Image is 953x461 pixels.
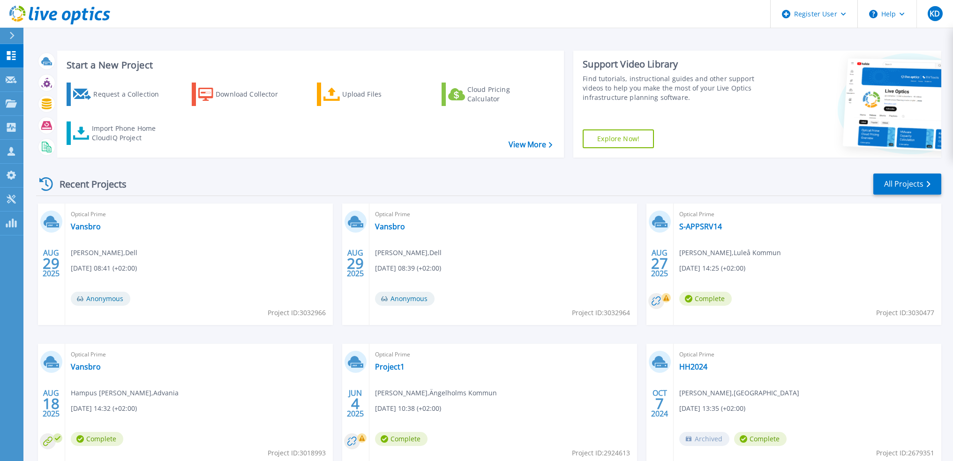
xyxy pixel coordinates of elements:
[71,209,327,219] span: Optical Prime
[342,85,417,104] div: Upload Files
[679,388,799,398] span: [PERSON_NAME] , [GEOGRAPHIC_DATA]
[876,308,934,318] span: Project ID: 3030477
[351,400,360,408] span: 4
[92,124,165,143] div: Import Phone Home CloudIQ Project
[375,432,428,446] span: Complete
[679,222,722,231] a: S-APPSRV14
[876,448,934,458] span: Project ID: 2679351
[192,83,296,106] a: Download Collector
[655,400,664,408] span: 7
[42,386,60,421] div: AUG 2025
[375,209,631,219] span: Optical Prime
[734,432,787,446] span: Complete
[583,74,771,102] div: Find tutorials, instructional guides and other support videos to help you make the most of your L...
[375,263,441,273] span: [DATE] 08:39 (+02:00)
[43,400,60,408] span: 18
[71,263,137,273] span: [DATE] 08:41 (+02:00)
[42,246,60,280] div: AUG 2025
[71,388,179,398] span: Hampus [PERSON_NAME] , Advania
[679,248,781,258] span: [PERSON_NAME] , Luleå Kommun
[679,349,936,360] span: Optical Prime
[93,85,168,104] div: Request a Collection
[679,263,745,273] span: [DATE] 14:25 (+02:00)
[873,174,941,195] a: All Projects
[375,362,405,371] a: Project1
[317,83,421,106] a: Upload Files
[268,308,326,318] span: Project ID: 3032966
[583,58,771,70] div: Support Video Library
[679,432,729,446] span: Archived
[375,248,442,258] span: [PERSON_NAME] , Dell
[67,83,171,106] a: Request a Collection
[572,308,630,318] span: Project ID: 3032964
[679,292,732,306] span: Complete
[930,10,940,17] span: KD
[71,222,101,231] a: Vansbro
[346,386,364,421] div: JUN 2025
[679,403,745,414] span: [DATE] 13:35 (+02:00)
[375,388,497,398] span: [PERSON_NAME] , Ängelholms Kommun
[216,85,291,104] div: Download Collector
[375,292,435,306] span: Anonymous
[572,448,630,458] span: Project ID: 2924613
[67,60,552,70] h3: Start a New Project
[268,448,326,458] span: Project ID: 3018993
[43,259,60,267] span: 29
[36,173,139,196] div: Recent Projects
[71,292,130,306] span: Anonymous
[347,259,364,267] span: 29
[346,246,364,280] div: AUG 2025
[583,129,654,148] a: Explore Now!
[679,362,707,371] a: HH2024
[71,248,137,258] span: [PERSON_NAME] , Dell
[679,209,936,219] span: Optical Prime
[442,83,546,106] a: Cloud Pricing Calculator
[509,140,552,149] a: View More
[651,386,668,421] div: OCT 2024
[651,246,668,280] div: AUG 2025
[375,403,441,414] span: [DATE] 10:38 (+02:00)
[71,349,327,360] span: Optical Prime
[71,432,123,446] span: Complete
[375,349,631,360] span: Optical Prime
[375,222,405,231] a: Vansbro
[467,85,542,104] div: Cloud Pricing Calculator
[651,259,668,267] span: 27
[71,403,137,414] span: [DATE] 14:32 (+02:00)
[71,362,101,371] a: Vansbro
